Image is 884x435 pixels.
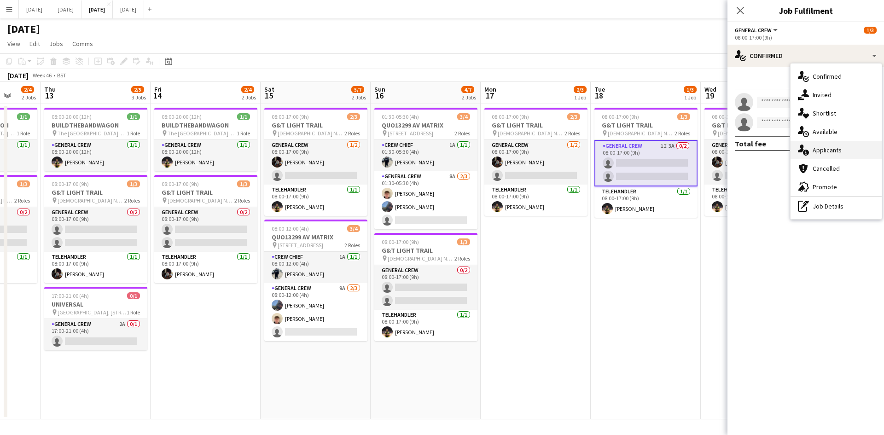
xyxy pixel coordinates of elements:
[347,113,360,120] span: 2/3
[21,86,34,93] span: 2/4
[374,121,477,129] h3: QUO13299 AV MATRIX
[17,130,30,137] span: 1 Role
[7,22,40,36] h1: [DATE]
[594,85,605,93] span: Tue
[594,140,698,186] app-card-role: General Crew1I3A0/208:00-17:00 (9h)
[69,38,97,50] a: Comms
[374,265,477,310] app-card-role: General Crew0/208:00-17:00 (9h)
[264,233,367,241] h3: QUO13299 AV MATRIX
[58,197,124,204] span: [DEMOGRAPHIC_DATA] Newsam, [DEMOGRAPHIC_DATA][GEOGRAPHIC_DATA], [GEOGRAPHIC_DATA]
[457,238,470,245] span: 1/3
[484,108,587,216] app-job-card: 08:00-17:00 (9h)2/3G&T LIGHT TRAIL [DEMOGRAPHIC_DATA] Newsam, [DEMOGRAPHIC_DATA][GEOGRAPHIC_DATA]...
[17,180,30,187] span: 1/3
[168,130,237,137] span: The [GEOGRAPHIC_DATA], [PERSON_NAME][STREET_ADDRESS]
[374,310,477,341] app-card-role: TELEHANDLER1/108:00-17:00 (9h)[PERSON_NAME]
[237,130,250,137] span: 1 Role
[388,130,433,137] span: [STREET_ADDRESS]
[498,130,564,137] span: [DEMOGRAPHIC_DATA] Newsam, [DEMOGRAPHIC_DATA][GEOGRAPHIC_DATA], [GEOGRAPHIC_DATA]
[58,309,127,316] span: [GEOGRAPHIC_DATA], [STREET_ADDRESS]
[374,140,477,171] app-card-role: Crew Chief1A1/101:30-05:30 (4h)[PERSON_NAME]
[44,108,147,171] app-job-card: 08:00-20:00 (12h)1/1BUILDTHEBANDWAGON The [GEOGRAPHIC_DATA], [PERSON_NAME][STREET_ADDRESS]1 RoleG...
[57,72,66,79] div: BST
[113,0,144,18] button: [DATE]
[44,319,147,350] app-card-role: General Crew2A0/117:00-21:00 (4h)
[132,94,146,101] div: 3 Jobs
[735,34,877,41] div: 08:00-17:00 (9h)
[374,85,385,93] span: Sun
[153,90,162,101] span: 14
[44,188,147,197] h3: G&T LIGHT TRAIL
[4,38,24,50] a: View
[704,185,808,216] app-card-role: TELEHANDLER1/108:00-17:00 (9h)[PERSON_NAME]
[574,94,586,101] div: 1 Job
[684,86,697,93] span: 1/3
[127,180,140,187] span: 1/3
[374,233,477,341] app-job-card: 08:00-17:00 (9h)1/3G&T LIGHT TRAIL [DEMOGRAPHIC_DATA] Newsam, [DEMOGRAPHIC_DATA][GEOGRAPHIC_DATA]...
[26,38,44,50] a: Edit
[30,72,53,79] span: Week 46
[162,180,199,187] span: 08:00-17:00 (9h)
[813,146,842,154] span: Applicants
[462,94,476,101] div: 2 Jobs
[44,121,147,129] h3: BUILDTHEBANDWAGON
[237,113,250,120] span: 1/1
[154,207,257,252] app-card-role: General Crew0/208:00-17:00 (9h)
[44,287,147,350] app-job-card: 17:00-21:00 (4h)0/1UNIVERSAL [GEOGRAPHIC_DATA], [STREET_ADDRESS]1 RoleGeneral Crew2A0/117:00-21:0...
[813,164,840,173] span: Cancelled
[127,292,140,299] span: 0/1
[461,86,474,93] span: 4/7
[7,40,20,48] span: View
[242,94,256,101] div: 2 Jobs
[864,27,877,34] span: 1/3
[454,130,470,137] span: 2 Roles
[44,300,147,308] h3: UNIVERSAL
[813,91,832,99] span: Invited
[7,71,29,80] div: [DATE]
[718,130,785,137] span: [DEMOGRAPHIC_DATA] Newsam, [DEMOGRAPHIC_DATA][GEOGRAPHIC_DATA], [GEOGRAPHIC_DATA]
[264,283,367,341] app-card-role: General Crew9A2/308:00-12:00 (4h)[PERSON_NAME][PERSON_NAME]
[484,121,587,129] h3: G&T LIGHT TRAIL
[58,130,127,137] span: The [GEOGRAPHIC_DATA], [PERSON_NAME][STREET_ADDRESS]
[594,121,698,129] h3: G&T LIGHT TRAIL
[264,85,274,93] span: Sat
[704,121,808,129] h3: G&T LIGHT TRAIL
[19,0,50,18] button: [DATE]
[484,85,496,93] span: Mon
[594,186,698,218] app-card-role: TELEHANDLER1/108:00-17:00 (9h)[PERSON_NAME]
[344,130,360,137] span: 2 Roles
[382,238,419,245] span: 08:00-17:00 (9h)
[675,130,690,137] span: 2 Roles
[44,85,56,93] span: Thu
[278,242,323,249] span: [STREET_ADDRESS]
[52,292,89,299] span: 17:00-21:00 (4h)
[81,0,113,18] button: [DATE]
[44,175,147,283] app-job-card: 08:00-17:00 (9h)1/3G&T LIGHT TRAIL [DEMOGRAPHIC_DATA] Newsam, [DEMOGRAPHIC_DATA][GEOGRAPHIC_DATA]...
[704,108,808,216] div: 08:00-17:00 (9h)2/3G&T LIGHT TRAIL [DEMOGRAPHIC_DATA] Newsam, [DEMOGRAPHIC_DATA][GEOGRAPHIC_DATA]...
[684,94,696,101] div: 1 Job
[154,188,257,197] h3: G&T LIGHT TRAIL
[813,72,842,81] span: Confirmed
[735,27,779,34] button: General Crew
[483,90,496,101] span: 17
[49,40,63,48] span: Jobs
[264,220,367,341] app-job-card: 08:00-12:00 (4h)3/4QUO13299 AV MATRIX [STREET_ADDRESS]2 RolesCrew Chief1A1/108:00-12:00 (4h)[PERS...
[154,140,257,171] app-card-role: General Crew1/108:00-20:00 (12h)[PERSON_NAME]
[22,94,36,101] div: 2 Jobs
[241,86,254,93] span: 2/4
[264,121,367,129] h3: G&T LIGHT TRAIL
[43,90,56,101] span: 13
[594,108,698,218] div: 08:00-17:00 (9h)1/3G&T LIGHT TRAIL [DEMOGRAPHIC_DATA] Newsam, [DEMOGRAPHIC_DATA][GEOGRAPHIC_DATA]...
[44,140,147,171] app-card-role: General Crew1/108:00-20:00 (12h)[PERSON_NAME]
[704,85,716,93] span: Wed
[127,130,140,137] span: 1 Role
[154,108,257,171] app-job-card: 08:00-20:00 (12h)1/1BUILDTHEBANDWAGON The [GEOGRAPHIC_DATA], [PERSON_NAME][STREET_ADDRESS]1 RoleG...
[264,108,367,216] app-job-card: 08:00-17:00 (9h)2/3G&T LIGHT TRAIL [DEMOGRAPHIC_DATA] Newsam, [DEMOGRAPHIC_DATA][GEOGRAPHIC_DATA]...
[29,40,40,48] span: Edit
[484,140,587,185] app-card-role: General Crew1/208:00-17:00 (9h)[PERSON_NAME]
[44,207,147,252] app-card-role: General Crew0/208:00-17:00 (9h)
[373,90,385,101] span: 16
[374,108,477,229] app-job-card: 01:30-05:30 (4h)3/4QUO13299 AV MATRIX [STREET_ADDRESS]2 RolesCrew Chief1A1/101:30-05:30 (4h)[PERS...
